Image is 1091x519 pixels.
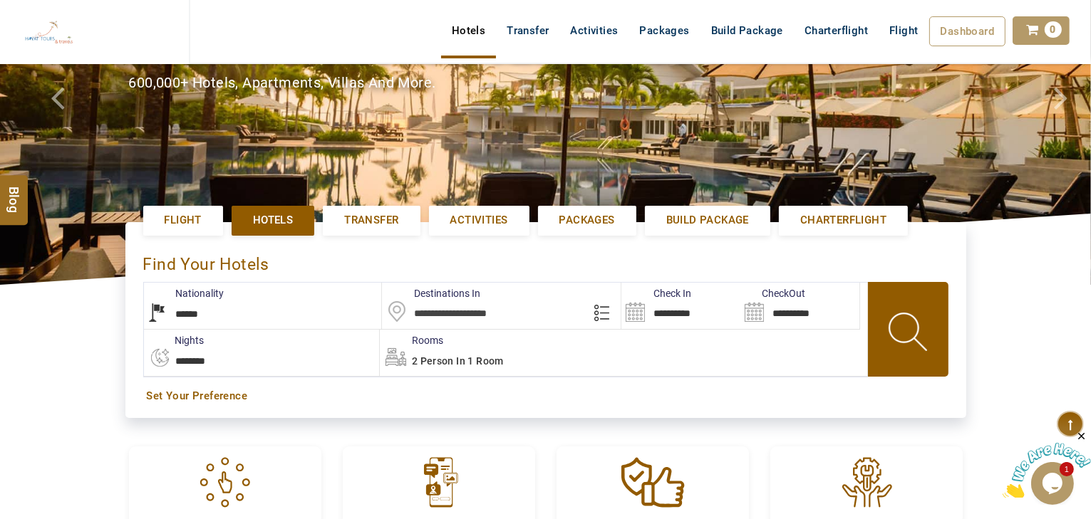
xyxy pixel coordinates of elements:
[380,333,443,347] label: Rooms
[538,206,636,235] a: Packages
[805,24,868,37] span: Charterflight
[621,286,691,300] label: Check In
[666,213,749,228] span: Build Package
[232,206,314,235] a: Hotels
[560,16,629,45] a: Activities
[621,283,740,329] input: Search
[429,206,529,235] a: Activities
[1003,430,1091,498] iframe: chat widget
[941,25,995,38] span: Dashboard
[700,16,794,45] a: Build Package
[559,213,615,228] span: Packages
[645,206,770,235] a: Build Package
[1045,21,1062,38] span: 0
[143,333,205,347] label: nights
[344,213,398,228] span: Transfer
[412,355,504,367] span: 2 Person in 1 Room
[144,286,224,300] label: Nationality
[1013,16,1070,45] a: 0
[11,6,87,60] img: The Royal Line Holidays
[165,213,202,228] span: Flight
[147,389,945,404] a: Set Your Preference
[441,16,496,45] a: Hotels
[323,206,420,235] a: Transfer
[779,206,908,235] a: Charterflight
[5,187,24,199] span: Blog
[740,286,805,300] label: CheckOut
[450,213,508,228] span: Activities
[253,213,293,228] span: Hotels
[382,286,480,300] label: Destinations In
[143,240,948,282] div: Find Your Hotels
[800,213,886,228] span: Charterflight
[496,16,559,45] a: Transfer
[629,16,700,45] a: Packages
[143,206,223,235] a: Flight
[794,16,879,45] a: Charterflight
[740,283,859,329] input: Search
[889,23,918,38] span: Flight
[879,16,929,31] a: Flight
